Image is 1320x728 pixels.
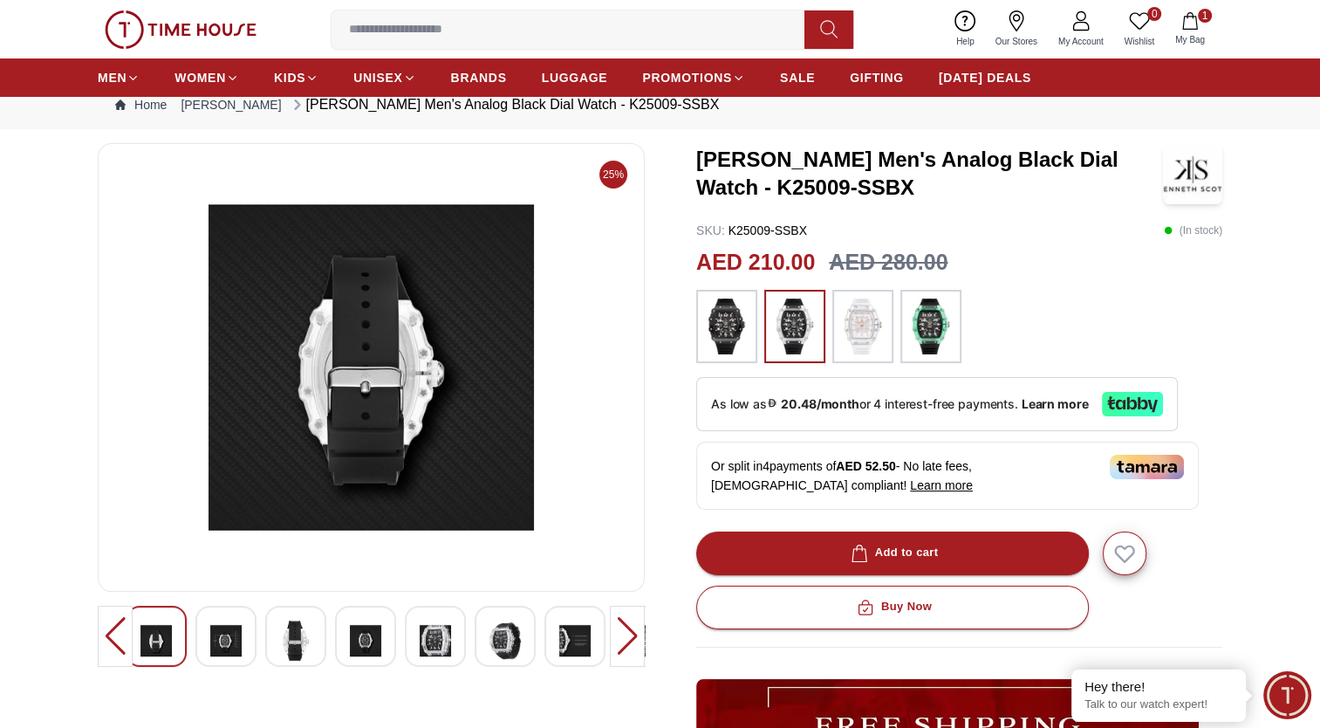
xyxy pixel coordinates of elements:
[642,69,732,86] span: PROMOTIONS
[773,299,817,354] img: ...
[559,621,591,661] img: Kenneth Scott Men's Analog Black Dial Watch - K25009-BSBB
[1163,143,1222,204] img: Kenneth Scott Men's Analog Black Dial Watch - K25009-SSBX
[489,621,521,661] img: Kenneth Scott Men's Analog Black Dial Watch - K25009-BSBB
[451,69,507,86] span: BRANDS
[696,246,815,279] h2: AED 210.00
[985,7,1048,52] a: Our Stores
[181,96,281,113] a: [PERSON_NAME]
[1110,455,1184,479] img: Tamara
[1147,7,1161,21] span: 0
[850,69,904,86] span: GIFTING
[542,62,608,93] a: LUGGAGE
[696,146,1163,202] h3: [PERSON_NAME] Men's Analog Black Dial Watch - K25009-SSBX
[274,69,305,86] span: KIDS
[836,459,895,473] span: AED 52.50
[829,246,947,279] h3: AED 280.00
[696,223,725,237] span: SKU :
[98,80,1222,129] nav: Breadcrumb
[599,161,627,189] span: 25%
[350,621,381,661] img: Kenneth Scott Men's Analog Black Dial Watch - K25009-BSBB
[1198,9,1212,23] span: 1
[780,69,815,86] span: SALE
[174,69,226,86] span: WOMEN
[1084,678,1233,696] div: Hey there!
[850,62,904,93] a: GIFTING
[705,299,749,354] img: ...
[289,94,720,115] div: [PERSON_NAME] Men's Analog Black Dial Watch - K25009-SSBX
[696,586,1089,629] button: Buy Now
[353,69,402,86] span: UNISEX
[420,621,451,661] img: Kenneth Scott Men's Analog Black Dial Watch - K25009-BSBB
[353,62,415,93] a: UNISEX
[542,69,608,86] span: LUGGAGE
[105,10,256,49] img: ...
[1114,7,1165,52] a: 0Wishlist
[910,478,973,492] span: Learn more
[642,62,745,93] a: PROMOTIONS
[1084,697,1233,712] p: Talk to our watch expert!
[847,543,939,563] div: Add to cart
[939,62,1031,93] a: [DATE] DEALS
[1263,671,1311,719] div: Chat Widget
[949,35,981,48] span: Help
[909,299,953,354] img: ...
[696,222,807,239] p: K25009-SSBX
[174,62,239,93] a: WOMEN
[696,532,1089,575] button: Add to cart
[1118,35,1161,48] span: Wishlist
[988,35,1044,48] span: Our Stores
[274,62,318,93] a: KIDS
[696,442,1199,510] div: Or split in 4 payments of - No late fees, [DEMOGRAPHIC_DATA] compliant!
[853,597,932,617] div: Buy Now
[1164,222,1222,239] p: ( In stock )
[98,69,127,86] span: MEN
[939,69,1031,86] span: [DATE] DEALS
[280,621,311,661] img: Kenneth Scott Men's Analog Black Dial Watch - K25009-BSBB
[115,96,167,113] a: Home
[1165,9,1215,50] button: 1My Bag
[451,62,507,93] a: BRANDS
[1051,35,1111,48] span: My Account
[140,621,172,661] img: Kenneth Scott Men's Analog Black Dial Watch - K25009-BSBB
[113,158,630,577] img: Kenneth Scott Men's Analog Black Dial Watch - K25009-BSBB
[210,621,242,661] img: Kenneth Scott Men's Analog Black Dial Watch - K25009-BSBB
[841,299,885,354] img: ...
[1168,33,1212,46] span: My Bag
[946,7,985,52] a: Help
[98,62,140,93] a: MEN
[780,62,815,93] a: SALE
